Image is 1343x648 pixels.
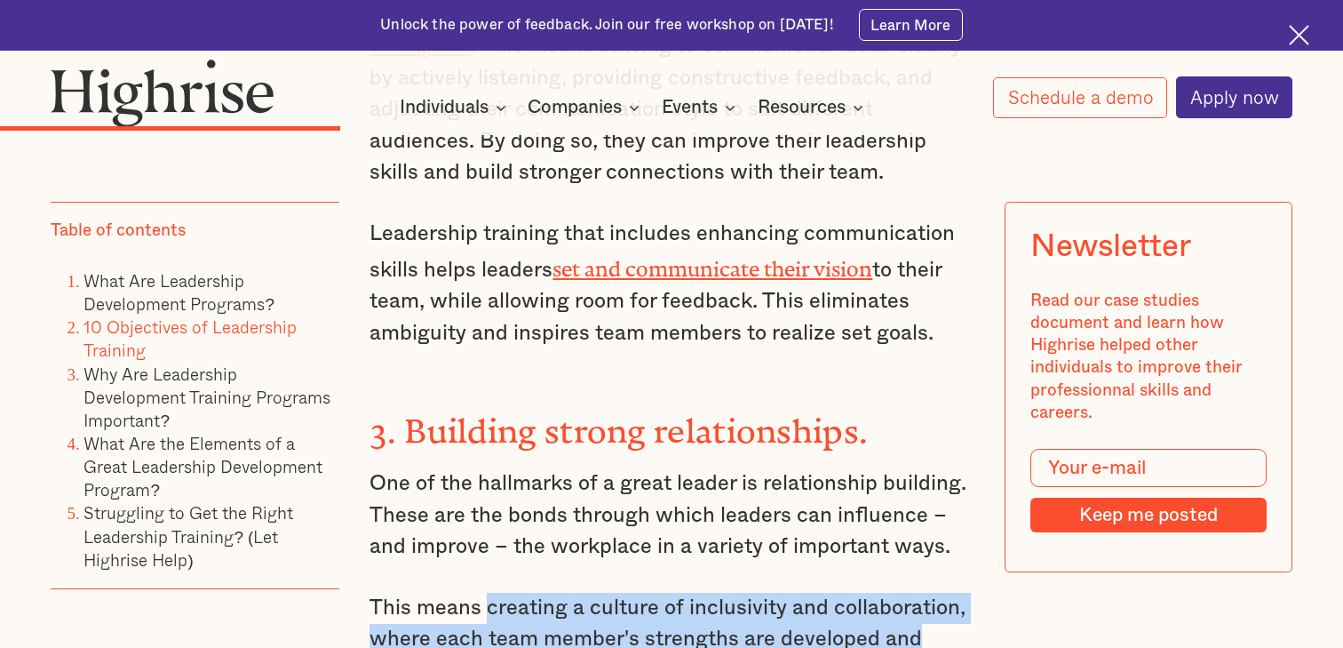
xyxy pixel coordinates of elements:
[83,500,293,572] a: Struggling to Get the Right Leadership Training? (Let Highrise Help)
[528,97,645,118] div: Companies
[83,314,297,363] a: 10 Objectives of Leadership Training
[83,268,274,316] a: What Are Leadership Development Programs?
[1030,290,1267,424] div: Read our case studies document and learn how Highrise helped other individuals to improve their p...
[859,9,963,41] a: Learn More
[83,430,322,502] a: What Are the Elements of a Great Leadership Development Program?
[1030,497,1267,532] input: Keep me posted
[552,257,872,270] a: set and communicate their vision
[758,97,869,118] div: Resources
[662,97,741,118] div: Events
[380,15,833,35] div: Unlock the power of feedback. Join our free workshop on [DATE]!
[370,219,973,350] p: Leadership training that includes enhancing communication skills helps leaders to their team, whi...
[1030,228,1190,264] div: Newsletter
[528,97,622,118] div: Companies
[400,97,489,118] div: Individuals
[83,360,330,432] a: Why Are Leadership Development Training Programs Important?
[662,97,718,118] div: Events
[758,97,846,118] div: Resources
[1176,76,1293,117] a: Apply now
[370,412,868,433] strong: 3. Building strong relationships.
[400,97,512,118] div: Individuals
[370,468,973,563] p: One of the hallmarks of a great leader is relationship building. These are the bonds through whic...
[1289,25,1309,45] img: Cross icon
[1030,449,1267,487] input: Your e-mail
[51,220,186,242] div: Table of contents
[993,77,1167,118] a: Schedule a demo
[51,59,275,126] img: Highrise logo
[1030,449,1267,532] form: Modal Form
